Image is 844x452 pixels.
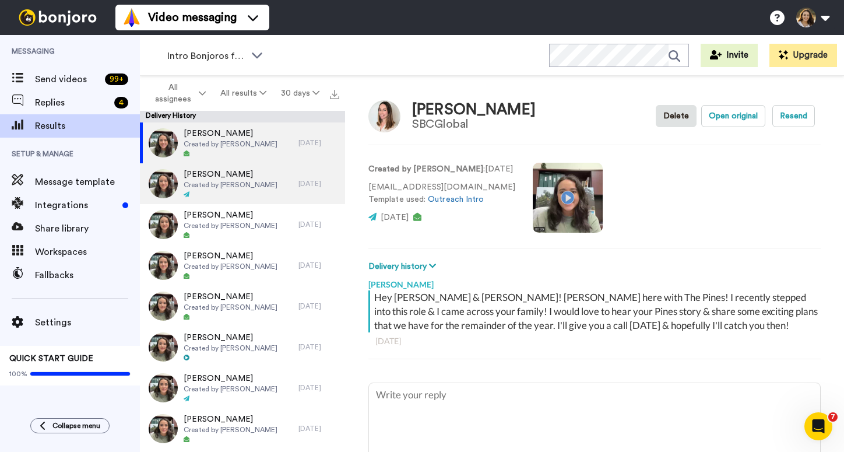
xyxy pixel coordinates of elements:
button: All assignees [142,77,213,110]
button: Delivery history [368,260,439,273]
div: [DATE] [298,220,339,229]
button: Resend [772,105,815,127]
div: 4 [114,97,128,108]
span: Created by [PERSON_NAME] [184,344,277,353]
span: Collapse menu [52,421,100,430]
span: 7 [828,412,838,422]
span: Created by [PERSON_NAME] [184,425,277,435]
button: Delete [656,105,697,127]
span: Fallbacks [35,268,140,282]
div: [DATE] [298,424,339,433]
a: [PERSON_NAME]Created by [PERSON_NAME][DATE] [140,122,345,163]
span: Message template [35,175,140,189]
div: [DATE] [298,261,339,270]
span: Send videos [35,72,100,86]
span: Intro Bonjoros for NTXGD [167,49,245,63]
button: 30 days [273,83,326,104]
button: Export all results that match these filters now. [326,85,343,102]
img: 3357e3a8-6acc-4506-89a8-a1cdc330a62e-thumb.jpg [149,251,178,280]
span: Replies [35,96,110,110]
span: Created by [PERSON_NAME] [184,139,277,149]
span: Created by [PERSON_NAME] [184,384,277,394]
iframe: Intercom live chat [804,412,832,440]
button: Invite [701,44,758,67]
div: Delivery History [140,111,345,122]
a: Outreach Intro [428,195,484,204]
img: export.svg [330,90,339,99]
a: [PERSON_NAME]Created by [PERSON_NAME][DATE] [140,367,345,408]
span: QUICK START GUIDE [9,355,93,363]
img: a45d6e4d-6ac7-4a54-88c1-17f86fd3eed7-thumb.jpg [149,332,178,362]
span: Results [35,119,140,133]
div: [DATE] [298,302,339,311]
div: Hey [PERSON_NAME] & [PERSON_NAME]! [PERSON_NAME] here with The Pines! I recently stepped into thi... [374,290,818,332]
div: 99 + [105,73,128,85]
span: [PERSON_NAME] [184,373,277,384]
span: [PERSON_NAME] [184,169,277,180]
span: [PERSON_NAME] [184,414,277,425]
img: vm-color.svg [122,8,141,27]
div: [DATE] [298,342,339,352]
a: [PERSON_NAME]Created by [PERSON_NAME][DATE] [140,286,345,327]
span: [PERSON_NAME] [184,209,277,221]
span: Created by [PERSON_NAME] [184,180,277,190]
p: : [DATE] [368,163,515,176]
div: [PERSON_NAME] [412,101,536,118]
span: [PERSON_NAME] [184,332,277,344]
span: Video messaging [148,9,237,26]
a: [PERSON_NAME]Created by [PERSON_NAME][DATE] [140,327,345,367]
span: Created by [PERSON_NAME] [184,303,277,312]
img: 08b5f83f-77f5-4633-872c-c0396192f2b3-thumb.jpg [149,210,178,239]
span: Workspaces [35,245,140,259]
p: [EMAIL_ADDRESS][DOMAIN_NAME] Template used: [368,181,515,206]
div: [DATE] [298,138,339,148]
a: [PERSON_NAME]Created by [PERSON_NAME][DATE] [140,163,345,204]
span: [PERSON_NAME] [184,291,277,303]
span: Settings [35,316,140,330]
button: Collapse menu [30,418,110,433]
img: Image of Kathy Bartlett [368,100,400,132]
img: 69a1babb-8a66-41b9-8c92-7e0923e7cda9-thumb.jpg [149,414,178,443]
img: d556922e-c92b-4399-9564-3f7a725e4385-thumb.jpg [149,169,178,198]
div: [PERSON_NAME] [368,273,821,290]
span: [DATE] [381,213,409,222]
a: [PERSON_NAME]Created by [PERSON_NAME][DATE] [140,204,345,245]
span: Created by [PERSON_NAME] [184,221,277,230]
a: [PERSON_NAME]Created by [PERSON_NAME][DATE] [140,408,345,449]
span: 100% [9,369,27,379]
span: All assignees [149,82,196,105]
div: [DATE] [298,383,339,393]
button: Upgrade [769,44,837,67]
span: [PERSON_NAME] [184,128,277,139]
span: [PERSON_NAME] [184,250,277,262]
div: SBCGlobal [412,118,536,131]
div: [DATE] [298,179,339,188]
img: 8ddaa0b8-216c-4cb7-b098-2eec9663b3ff-thumb.jpg [149,128,178,157]
img: bj-logo-header-white.svg [14,9,101,26]
img: 69a1babb-8a66-41b9-8c92-7e0923e7cda9-thumb.jpg [149,373,178,402]
span: Created by [PERSON_NAME] [184,262,277,271]
a: [PERSON_NAME]Created by [PERSON_NAME][DATE] [140,245,345,286]
button: All results [213,83,274,104]
img: a45d6e4d-6ac7-4a54-88c1-17f86fd3eed7-thumb.jpg [149,292,178,321]
span: Integrations [35,198,118,212]
span: Share library [35,222,140,236]
strong: Created by [PERSON_NAME] [368,165,483,173]
div: [DATE] [375,335,814,347]
button: Open original [701,105,765,127]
